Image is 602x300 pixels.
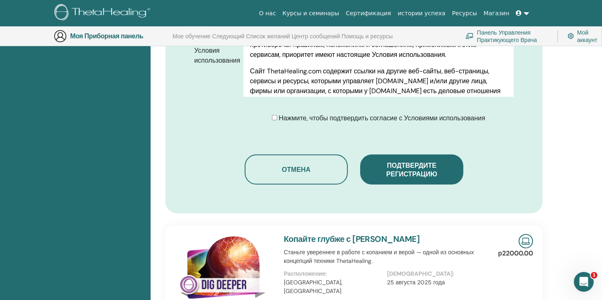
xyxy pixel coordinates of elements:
span: 1 [591,272,597,279]
ya-tr-span: Сертификация [346,10,391,16]
a: Панель Управления Практикующего Врача [465,27,548,45]
img: Прямой Онлайн-семинар [519,234,533,248]
ya-tr-span: Магазин [484,10,509,16]
a: Мое обучение [172,33,210,46]
ya-tr-span: Помощь и ресурсы [342,33,393,40]
ya-tr-span: Список желаний [246,33,290,40]
a: Ресурсы [449,6,481,21]
ya-tr-span: Моя Приборная панель [70,32,143,40]
ya-tr-span: Условия использования [194,46,241,65]
iframe: Прямой чат по внутренней связи [574,272,594,292]
button: Отмена [245,155,348,185]
ya-tr-span: Курсы и семинары [283,10,340,16]
a: Курсы и семинары [279,6,343,21]
ya-tr-span: О нас [259,10,276,16]
a: истории успеха [394,6,449,21]
img: cog.svg [568,32,574,40]
img: logo.png [54,4,153,23]
a: Копайте глубже с [PERSON_NAME] [284,234,420,244]
a: Сертификация [342,6,394,21]
ya-tr-span: истории успеха [398,10,446,16]
ya-tr-span: [GEOGRAPHIC_DATA], [GEOGRAPHIC_DATA] [284,279,342,295]
ya-tr-span: р22000.00 [498,249,533,258]
ya-tr-span: Нажмите, чтобы подтвердить согласие с Условиями использования [279,114,485,122]
a: Помощь и ресурсы [342,33,393,46]
ya-tr-span: Подтвердите регистрацию [386,161,437,178]
a: Список желаний [246,33,290,46]
ya-tr-span: 25 августа 2025 года [387,279,445,286]
ya-tr-span: Ресурсы [452,10,477,16]
img: generic-user-icon.jpg [54,30,67,43]
a: О нас [256,6,279,21]
ya-tr-span: Отмена [282,165,310,174]
ya-tr-span: Сайт ThetaHealing. [250,67,308,75]
ya-tr-span: Станьте увереннее в работе с копанием и верой — одной из основных концепций техники ThetaHealing. [284,248,474,265]
button: Подтвердите регистрацию [360,155,463,185]
ya-tr-span: Мое обучение [172,33,210,40]
ya-tr-span: [DOMAIN_NAME] не несёт ответственности за содержание или доступность любого сайта, который не при... [250,96,507,145]
a: Следующий [212,33,245,46]
ya-tr-span: Мой аккаунт [577,29,597,44]
ya-tr-span: Расположение: [284,270,327,277]
ya-tr-span: Центр сообщений [292,33,340,40]
img: chalkboard-teacher.svg [465,33,474,39]
ya-tr-span: Следующий [212,33,245,40]
a: Магазин [480,6,512,21]
ya-tr-span: Панель Управления Практикующего Врача [477,29,548,44]
ya-tr-span: [DEMOGRAPHIC_DATA]: [387,270,454,277]
a: Мой аккаунт [568,27,597,45]
ya-tr-span: com содержит ссылки на другие веб-сайты, веб-страницы, сервисы и ресурсы, которыми управляет [DOM... [250,67,500,105]
ya-tr-span: Если настоящие Условия использования противоречат правилам, положениям и соглашениям, применимым ... [250,30,477,59]
a: Центр сообщений [292,33,340,46]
